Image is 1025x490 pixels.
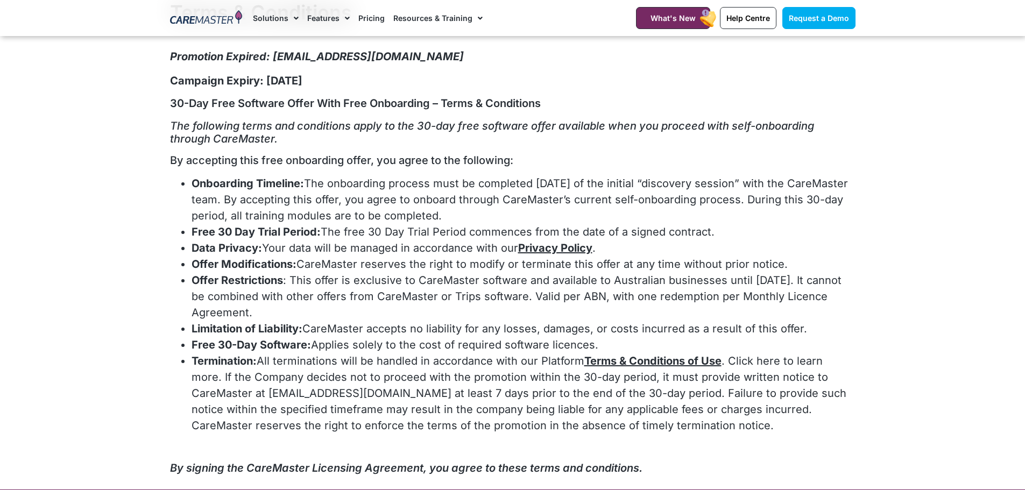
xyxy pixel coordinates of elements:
[170,154,856,167] h5: By accepting this free onboarding offer, you agree to the following:
[192,337,856,353] li: Applies solely to the cost of required software licences.
[192,272,856,321] li: : This offer is exclusive to CareMaster software and available to Australian businesses until [DA...
[170,461,642,474] em: By signing the CareMaster Licensing Agreement, you agree to these terms and conditions.
[720,7,776,29] a: Help Centre
[192,353,856,434] li: All terminations will be handled in accordance with our Platform . Click here to learn more. If t...
[170,74,302,87] strong: Campaign Expiry: [DATE]
[192,177,304,190] strong: Onboarding Timeline:
[789,13,849,23] span: Request a Demo
[636,7,710,29] a: What's New
[192,240,856,256] li: Your data will be managed in accordance with our .
[782,7,856,29] a: Request a Demo
[192,354,257,367] strong: Termination:
[170,96,856,111] h3: 30-Day Free Software Offer With Free Onboarding – Terms & Conditions
[192,321,856,337] li: CareMaster accepts no liability for any losses, damages, or costs incurred as a result of this of...
[192,258,296,271] strong: Offer Modifications:
[170,10,243,26] img: CareMaster Logo
[192,175,856,224] li: The onboarding process must be completed [DATE] of the initial “discovery session” with the CareM...
[170,50,464,63] em: Promotion Expired: [EMAIL_ADDRESS][DOMAIN_NAME]
[192,256,856,272] li: CareMaster reserves the right to modify or terminate this offer at any time without prior notice.
[726,13,770,23] span: Help Centre
[192,242,262,254] strong: Data Privacy:
[584,354,722,367] a: Terms & Conditions of Use
[192,274,283,287] strong: Offer Restrictions
[170,119,814,145] em: The following terms and conditions apply to the 30-day free software offer available when you pro...
[192,225,321,238] strong: Free 30 Day Trial Period:
[651,13,696,23] span: What's New
[192,338,311,351] strong: Free 30-Day Software:
[192,224,856,240] li: The free 30 Day Trial Period commences from the date of a signed contract.
[192,322,302,335] strong: Limitation of Liability:
[518,242,592,254] span: Privacy Policy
